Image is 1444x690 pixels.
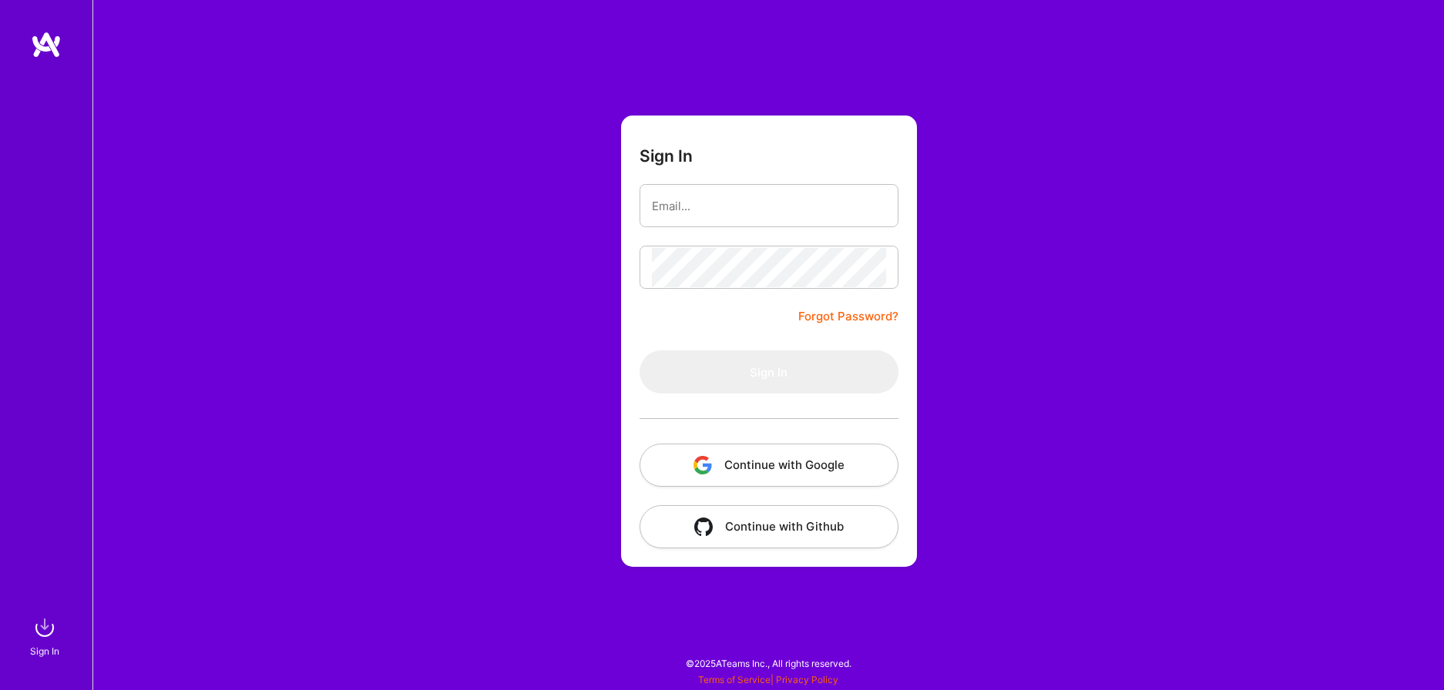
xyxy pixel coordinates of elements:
[92,644,1444,682] div: © 2025 ATeams Inc., All rights reserved.
[694,517,713,536] img: icon
[32,612,60,659] a: sign inSign In
[776,674,838,685] a: Privacy Policy
[640,444,898,487] button: Continue with Google
[30,643,59,659] div: Sign In
[698,674,838,685] span: |
[640,350,898,394] button: Sign In
[31,31,62,59] img: logo
[693,456,712,474] img: icon
[640,146,693,166] h3: Sign In
[29,612,60,643] img: sign in
[698,674,771,685] a: Terms of Service
[652,186,886,226] input: Email...
[798,307,898,326] a: Forgot Password?
[640,505,898,548] button: Continue with Github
